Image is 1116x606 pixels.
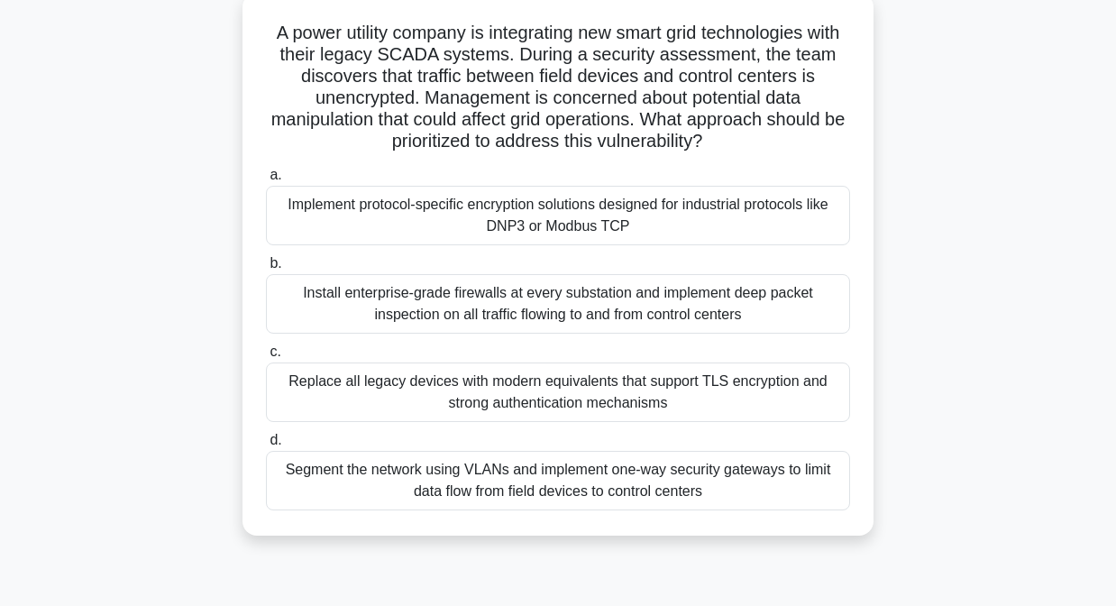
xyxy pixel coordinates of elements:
div: Replace all legacy devices with modern equivalents that support TLS encryption and strong authent... [266,363,850,422]
span: d. [270,432,281,447]
div: Implement protocol-specific encryption solutions designed for industrial protocols like DNP3 or M... [266,186,850,245]
span: b. [270,255,281,271]
span: c. [270,344,280,359]
h5: A power utility company is integrating new smart grid technologies with their legacy SCADA system... [264,22,852,153]
span: a. [270,167,281,182]
div: Install enterprise-grade firewalls at every substation and implement deep packet inspection on al... [266,274,850,334]
div: Segment the network using VLANs and implement one-way security gateways to limit data flow from f... [266,451,850,510]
